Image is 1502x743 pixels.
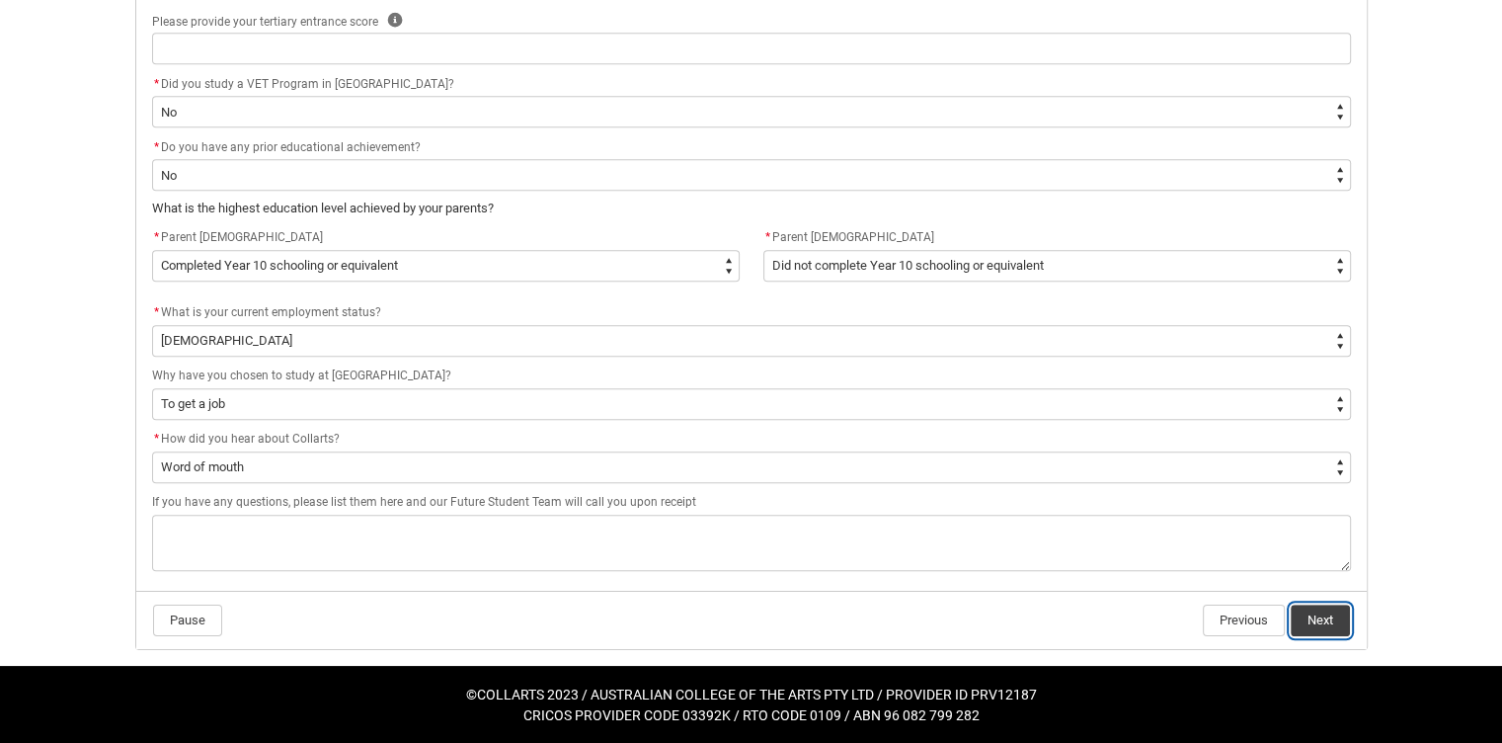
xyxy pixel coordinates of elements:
button: Next [1291,605,1350,636]
button: Pause [153,605,222,636]
span: How did you hear about Collarts? [161,432,340,446]
span: What is your current employment status? [161,305,381,319]
abbr: required [765,230,770,244]
abbr: required [154,140,159,154]
span: If you have any questions, please list them here and our Future Student Team will call you upon r... [152,495,696,509]
span: Why have you chosen to study at [GEOGRAPHIC_DATA]? [152,369,451,382]
abbr: required [154,77,159,91]
span: Do you have any prior educational achievement? [161,140,421,154]
abbr: required [154,305,159,319]
span: Parent [DEMOGRAPHIC_DATA] [772,230,934,244]
button: Previous [1203,605,1285,636]
p: What is the highest education level achieved by your parents? [152,199,1351,218]
span: Did you study a VET Program in [GEOGRAPHIC_DATA]? [161,77,454,91]
abbr: required [154,432,159,446]
abbr: required [154,230,159,244]
span: Parent [DEMOGRAPHIC_DATA] [161,230,323,244]
span: Please provide your tertiary entrance score [152,15,378,29]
